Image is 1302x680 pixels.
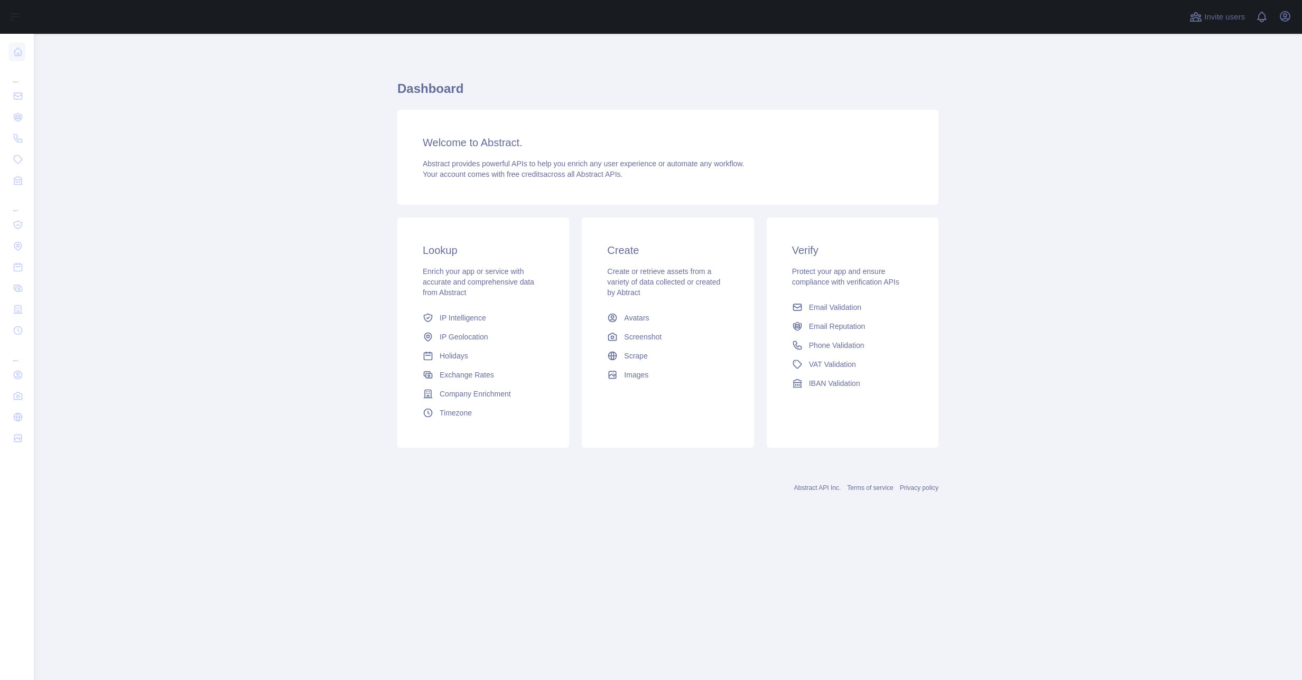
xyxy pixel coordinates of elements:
[440,408,472,418] span: Timezone
[809,378,860,389] span: IBAN Validation
[809,302,861,313] span: Email Validation
[624,370,648,380] span: Images
[794,484,841,492] a: Abstract API Inc.
[624,313,649,323] span: Avatars
[418,365,548,384] a: Exchange Rates
[418,346,548,365] a: Holidays
[603,365,732,384] a: Images
[809,340,864,351] span: Phone Validation
[603,327,732,346] a: Screenshot
[788,317,917,336] a: Email Reputation
[423,267,534,297] span: Enrich your app or service with accurate and comprehensive data from Abstract
[607,243,728,258] h3: Create
[440,351,468,361] span: Holidays
[900,484,938,492] a: Privacy policy
[624,351,647,361] span: Scrape
[397,80,938,106] h1: Dashboard
[1204,11,1245,23] span: Invite users
[792,243,913,258] h3: Verify
[8,342,25,363] div: ...
[1187,8,1247,25] button: Invite users
[418,327,548,346] a: IP Geolocation
[607,267,720,297] span: Create or retrieve assets from a variety of data collected or created by Abtract
[809,359,856,370] span: VAT Validation
[8,192,25,213] div: ...
[423,159,745,168] span: Abstract provides powerful APIs to help you enrich any user experience or automate any workflow.
[418,384,548,403] a: Company Enrichment
[788,298,917,317] a: Email Validation
[788,374,917,393] a: IBAN Validation
[418,403,548,422] a: Timezone
[507,170,543,178] span: free credits
[788,336,917,355] a: Phone Validation
[440,332,488,342] span: IP Geolocation
[8,63,25,84] div: ...
[847,484,893,492] a: Terms of service
[603,346,732,365] a: Scrape
[418,308,548,327] a: IP Intelligence
[792,267,899,286] span: Protect your app and ensure compliance with verification APIs
[423,243,544,258] h3: Lookup
[603,308,732,327] a: Avatars
[809,321,866,332] span: Email Reputation
[788,355,917,374] a: VAT Validation
[440,389,511,399] span: Company Enrichment
[624,332,662,342] span: Screenshot
[423,170,622,178] span: Your account comes with across all Abstract APIs.
[423,135,913,150] h3: Welcome to Abstract.
[440,313,486,323] span: IP Intelligence
[440,370,494,380] span: Exchange Rates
